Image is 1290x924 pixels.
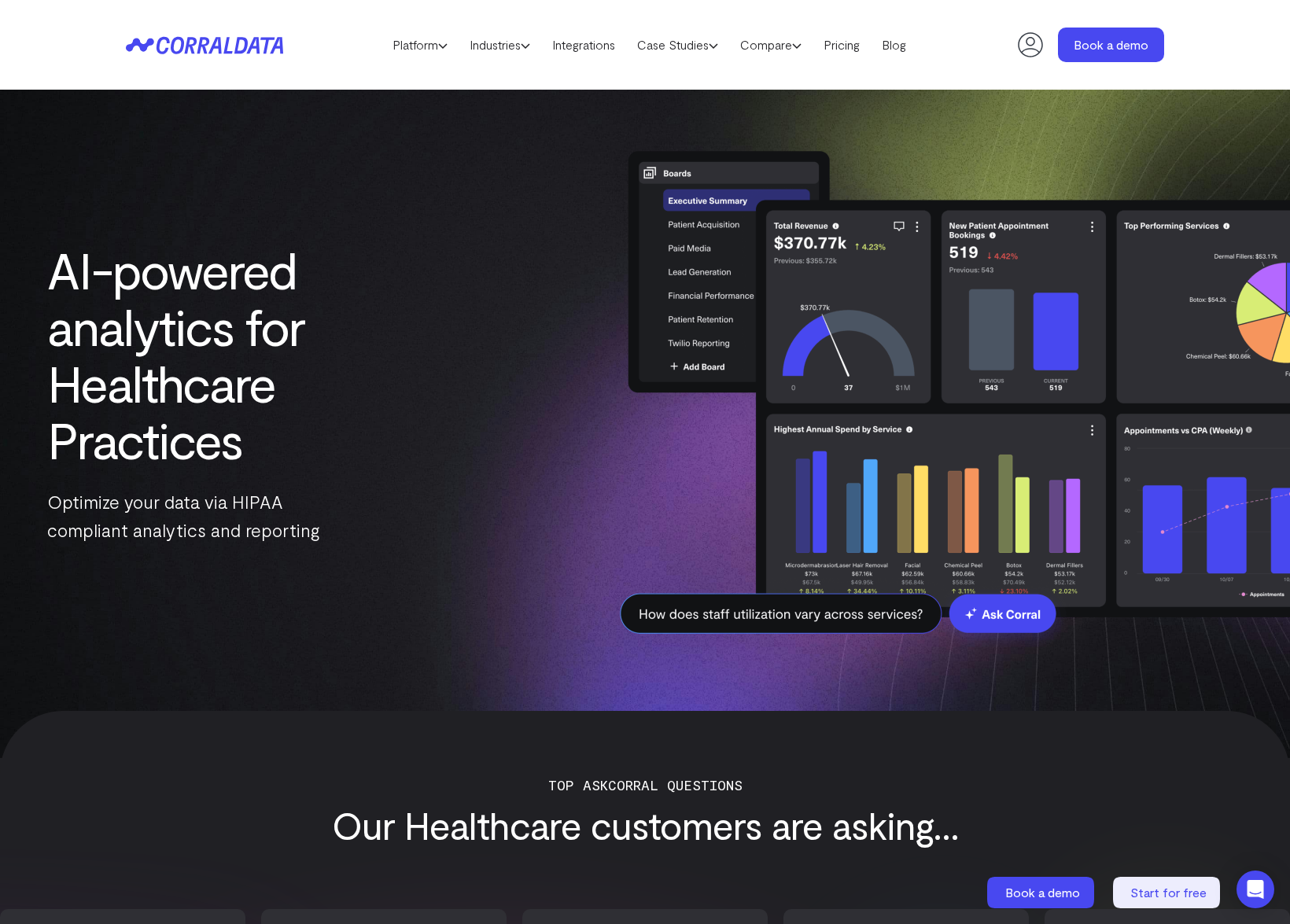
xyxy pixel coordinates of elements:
[1130,885,1207,900] span: Start for free
[813,33,871,57] a: Pricing
[1113,877,1223,908] a: Start for free
[47,241,412,468] h1: AI-powered analytics for Healthcare Practices
[987,877,1097,908] a: Book a demo
[1237,871,1274,908] div: Open Intercom Messenger
[459,33,541,57] a: Industries
[729,33,813,57] a: Compare
[1058,28,1164,62] a: Book a demo
[626,33,729,57] a: Case Studies
[47,488,412,544] p: Optimize your data via HIPAA compliant analytics and reporting
[381,33,459,57] a: Platform
[134,774,1156,796] p: Top ASKCorral Questions
[134,804,1156,846] h3: Our Healthcare customers are asking...
[541,33,626,57] a: Integrations
[1005,885,1080,900] span: Book a demo
[871,33,917,57] a: Blog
